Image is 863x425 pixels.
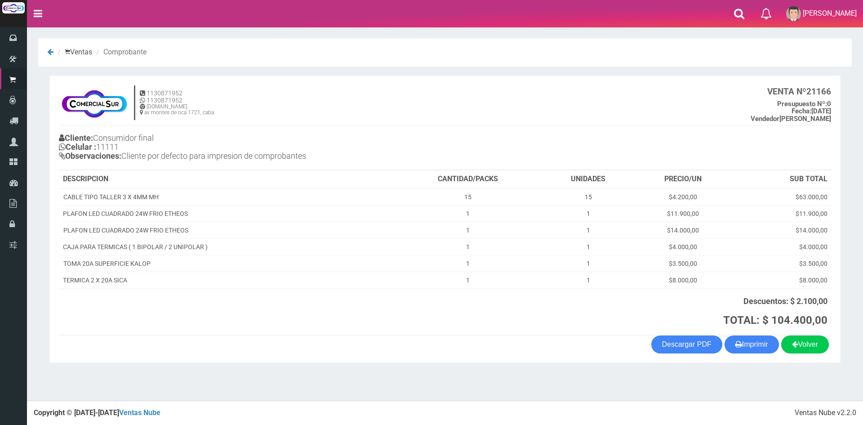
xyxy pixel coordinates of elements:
[140,90,214,104] h5: 1130871952 1130871952
[59,205,394,222] td: PLAFON LED CUADRADO 24W FRIO ETHEOS
[634,255,732,272] td: $3.500,00
[786,6,801,21] img: User Image
[394,188,542,206] td: 15
[59,133,93,143] b: Cliente:
[634,238,732,255] td: $4.000,00
[59,272,394,288] td: TERMICA 2 X 20A SICA
[732,238,831,255] td: $4.000,00
[59,238,394,255] td: CAJA PARA TERMICAS ( 1 BIPOLAR / 2 UNIPOLAR )
[781,336,829,353] a: Volver
[751,115,779,123] strong: Vendedor
[59,131,445,165] h4: Consumidor final 11111 Cliente por defecto para impresion de comprobantes
[2,2,25,13] img: Logo grande
[634,170,732,188] th: PRECIO/UN
[792,107,831,115] b: [DATE]
[59,170,394,188] th: DESCRIPCION
[34,408,160,417] strong: Copyright © [DATE]-[DATE]
[732,188,831,206] td: $63.000,00
[634,205,732,222] td: $11.900,00
[723,314,827,327] strong: TOTAL: $ 104.400,00
[732,222,831,238] td: $14.000,00
[542,170,634,188] th: UNIDADES
[634,222,732,238] td: $14.000,00
[751,115,831,123] b: [PERSON_NAME]
[59,188,394,206] td: CABLE TIPO TALLER 3 X 4MM MH
[792,107,811,115] strong: Fecha:
[732,170,831,188] th: SUB TOTAL
[542,255,634,272] td: 1
[795,408,856,418] div: Ventas Nube v2.2.0
[119,408,160,417] a: Ventas Nube
[634,272,732,288] td: $8.000,00
[542,272,634,288] td: 1
[394,205,542,222] td: 1
[767,86,831,97] b: 21166
[394,255,542,272] td: 1
[732,272,831,288] td: $8.000,00
[634,188,732,206] td: $4.200,00
[777,100,827,108] strong: Presupuesto Nº:
[140,104,214,116] h6: [DOMAIN_NAME] av montes de oca 1721, caba
[59,222,394,238] td: PLAFON LED CUADRADO 24W FRIO ETHEOS
[94,47,147,58] li: Comprobante
[59,151,121,161] b: Observaciones:
[803,9,857,18] span: [PERSON_NAME]
[394,238,542,255] td: 1
[542,205,634,222] td: 1
[55,47,92,58] li: Ventas
[743,296,827,306] strong: Descuentos: $ 2.100,00
[394,170,542,188] th: CANTIDAD/PACKS
[651,336,722,353] a: Descargar PDF
[732,255,831,272] td: $3.500,00
[59,255,394,272] td: TOMA 20A SUPERFICIE KALOP
[732,205,831,222] td: $11.900,00
[767,86,806,97] strong: VENTA Nº
[542,188,634,206] td: 15
[542,222,634,238] td: 1
[59,85,129,121] img: f695dc5f3a855ddc19300c990e0c55a2.jpg
[394,272,542,288] td: 1
[394,222,542,238] td: 1
[542,238,634,255] td: 1
[777,100,831,108] b: 0
[59,142,96,152] b: Celular :
[725,336,779,353] button: Imprimir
